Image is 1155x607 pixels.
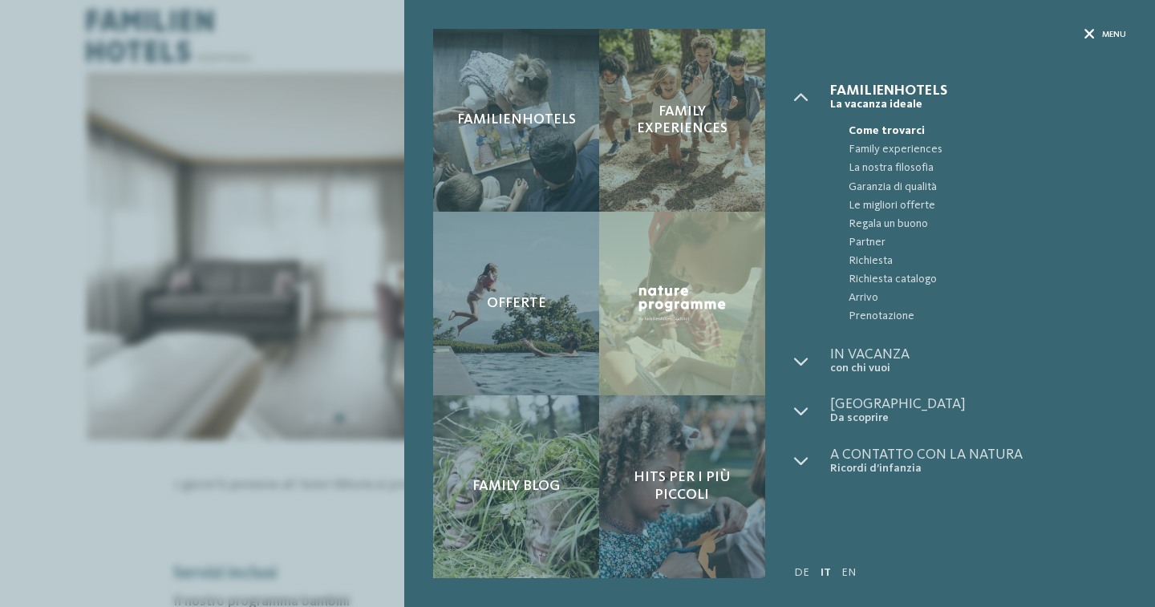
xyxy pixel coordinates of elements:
span: Ricordi d’infanzia [830,462,1126,475]
span: Regala un buono [849,215,1126,233]
a: 7=6 Carnevale in montagna Offerte [433,212,599,395]
a: Partner [830,233,1126,252]
span: La vacanza ideale [830,98,1126,111]
span: Menu [1102,29,1126,41]
a: Garanzia di qualità [830,178,1126,196]
span: Family experiences [614,103,751,138]
a: Le migliori offerte [830,196,1126,215]
span: Come trovarci [849,122,1126,140]
span: Prenotazione [849,307,1126,326]
span: La nostra filosofia [849,159,1126,177]
span: Arrivo [849,289,1126,307]
a: In vacanza con chi vuoi [830,347,1126,375]
a: IT [821,567,831,578]
span: Family experiences [849,140,1126,159]
a: La nostra filosofia [830,159,1126,177]
a: 7=6 Carnevale in montagna Hits per i più piccoli [599,395,765,578]
span: Le migliori offerte [849,196,1126,215]
span: In vacanza [830,347,1126,362]
a: 7=6 Carnevale in montagna Nature Programme [599,212,765,395]
a: Richiesta [830,252,1126,270]
span: A contatto con la natura [830,447,1126,462]
img: Nature Programme [635,282,729,325]
a: Prenotazione [830,307,1126,326]
a: Come trovarci [830,122,1126,140]
a: Richiesta catalogo [830,270,1126,289]
span: Familienhotels [830,83,1126,98]
a: Regala un buono [830,215,1126,233]
a: DE [794,567,809,578]
span: Richiesta catalogo [849,270,1126,289]
span: Hits per i più piccoli [614,469,751,504]
span: Partner [849,233,1126,252]
a: [GEOGRAPHIC_DATA] Da scoprire [830,397,1126,425]
span: [GEOGRAPHIC_DATA] [830,397,1126,411]
a: Familienhotels La vacanza ideale [830,83,1126,111]
a: EN [841,567,856,578]
a: A contatto con la natura Ricordi d’infanzia [830,447,1126,475]
span: con chi vuoi [830,362,1126,375]
a: 7=6 Carnevale in montagna Family experiences [599,29,765,212]
a: Arrivo [830,289,1126,307]
span: Richiesta [849,252,1126,270]
span: Family Blog [472,478,560,496]
a: 7=6 Carnevale in montagna Family Blog [433,395,599,578]
a: Family experiences [830,140,1126,159]
span: Familienhotels [457,111,576,129]
span: Garanzia di qualità [849,178,1126,196]
span: Offerte [487,295,546,313]
span: Da scoprire [830,411,1126,425]
a: 7=6 Carnevale in montagna Familienhotels [433,29,599,212]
